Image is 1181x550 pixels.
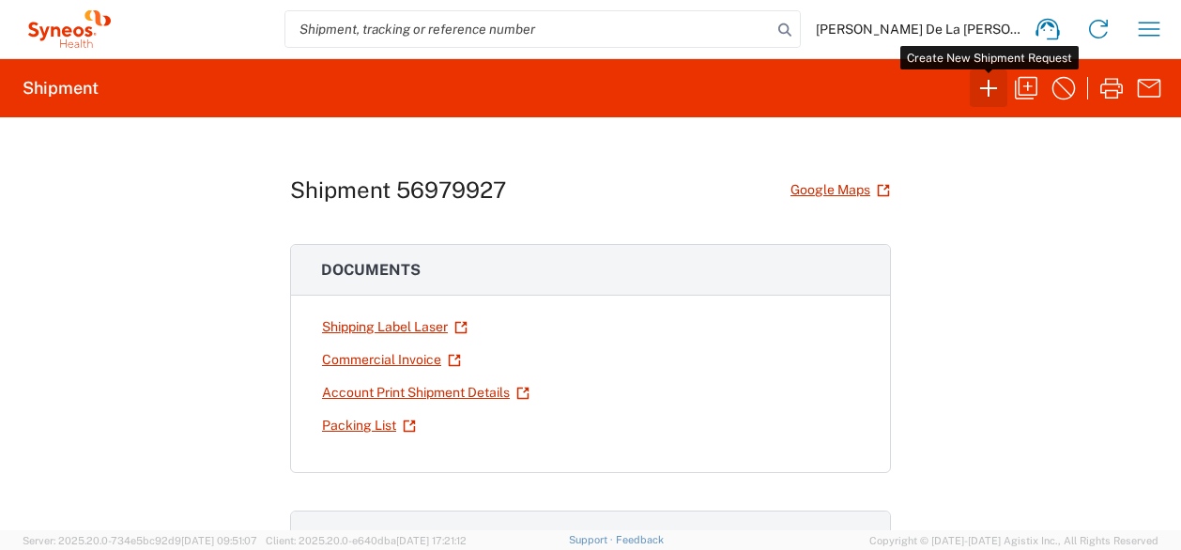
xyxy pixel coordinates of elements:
a: Shipping Label Laser [321,311,468,344]
h2: Shipment [23,77,99,99]
span: Documents [321,261,421,279]
a: Support [569,534,616,545]
a: Packing List [321,409,417,442]
span: Server: 2025.20.0-734e5bc92d9 [23,535,257,546]
input: Shipment, tracking or reference number [285,11,772,47]
a: Commercial Invoice [321,344,462,376]
span: Copyright © [DATE]-[DATE] Agistix Inc., All Rights Reserved [869,532,1158,549]
a: Google Maps [790,174,891,206]
span: Client: 2025.20.0-e640dba [266,535,467,546]
h1: Shipment 56979927 [290,176,506,204]
a: Feedback [616,534,664,545]
span: [PERSON_NAME] De La [PERSON_NAME] [816,21,1022,38]
a: Account Print Shipment Details [321,376,530,409]
span: [DATE] 09:51:07 [181,535,257,546]
span: Carrier information [321,527,501,545]
span: [DATE] 17:21:12 [396,535,467,546]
